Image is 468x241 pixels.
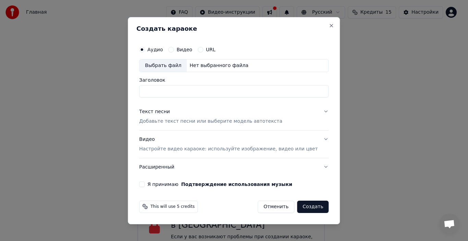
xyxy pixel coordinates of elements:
[139,131,329,158] button: ВидеоНастройте видео караоке: используйте изображение, видео или цвет
[150,204,195,209] span: This will use 5 credits
[139,118,282,125] p: Добавьте текст песни или выберите модель автотекста
[187,62,251,69] div: Нет выбранного файла
[136,26,331,32] h2: Создать караоке
[139,103,329,130] button: Текст песниДобавьте текст песни или выберите модель автотекста
[139,158,329,176] button: Расширенный
[176,47,192,52] label: Видео
[147,182,292,186] label: Я принимаю
[139,59,187,72] div: Выбрать файл
[139,145,318,152] p: Настройте видео караоке: используйте изображение, видео или цвет
[297,200,329,213] button: Создать
[206,47,215,52] label: URL
[181,182,292,186] button: Я принимаю
[139,136,318,152] div: Видео
[139,78,329,82] label: Заголовок
[258,200,294,213] button: Отменить
[139,108,170,115] div: Текст песни
[147,47,163,52] label: Аудио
